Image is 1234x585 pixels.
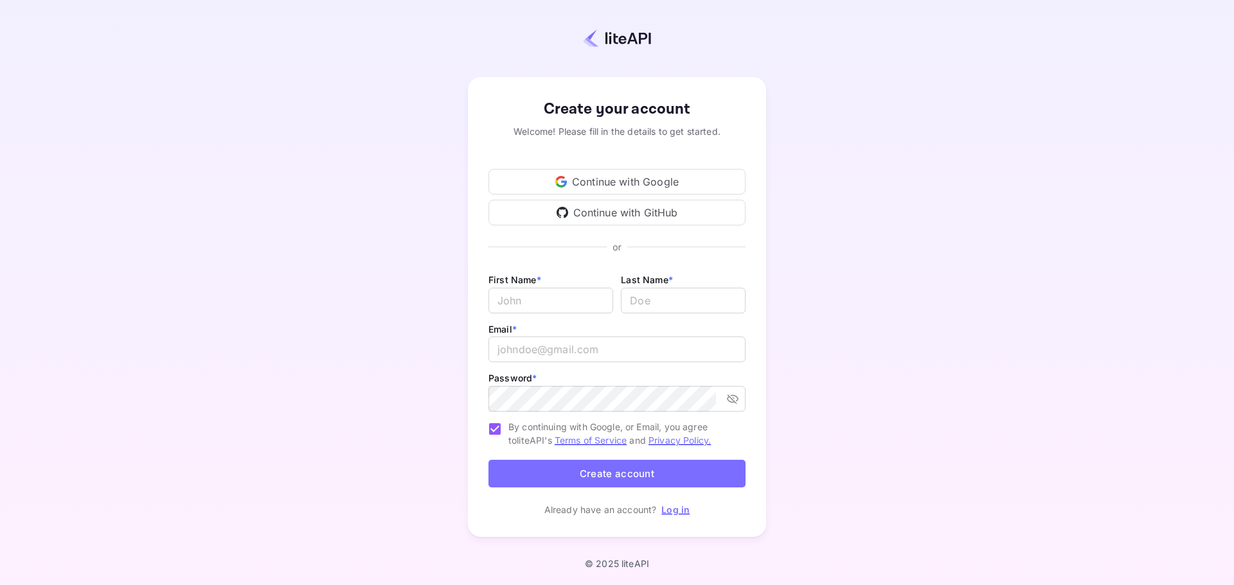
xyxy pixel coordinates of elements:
[488,125,746,138] div: Welcome! Please fill in the details to get started.
[555,435,627,446] a: Terms of Service
[488,372,537,383] label: Password
[488,288,613,313] input: John
[661,504,690,515] a: Log in
[583,29,651,48] img: liteapi
[488,98,746,121] div: Create your account
[488,200,746,225] div: Continue with GitHub
[585,558,649,569] p: © 2025 liteAPI
[621,274,673,285] label: Last Name
[488,169,746,195] div: Continue with Google
[508,420,735,447] span: By continuing with Google, or Email, you agree to liteAPI's and
[544,503,657,516] p: Already have an account?
[488,274,541,285] label: First Name
[488,336,746,362] input: johndoe@gmail.com
[721,387,744,410] button: toggle password visibility
[488,324,517,335] label: Email
[488,460,746,487] button: Create account
[648,435,711,446] a: Privacy Policy.
[621,288,746,313] input: Doe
